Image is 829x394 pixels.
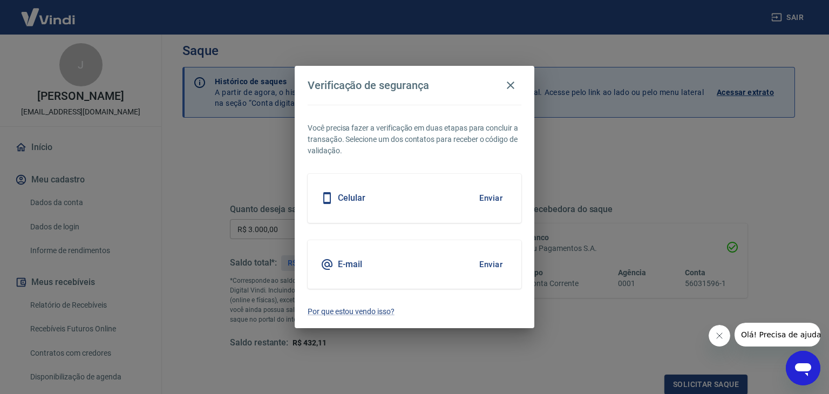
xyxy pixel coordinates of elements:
p: Você precisa fazer a verificação em duas etapas para concluir a transação. Selecione um dos conta... [308,123,521,157]
span: Olá! Precisa de ajuda? [6,8,91,16]
iframe: Fechar mensagem [709,325,730,347]
a: Por que estou vendo isso? [308,306,521,317]
h5: Celular [338,193,365,203]
h4: Verificação de segurança [308,79,429,92]
button: Enviar [473,187,508,209]
button: Enviar [473,253,508,276]
h5: E-mail [338,259,362,270]
iframe: Botão para abrir a janela de mensagens [786,351,820,385]
iframe: Mensagem da empresa [735,323,820,347]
